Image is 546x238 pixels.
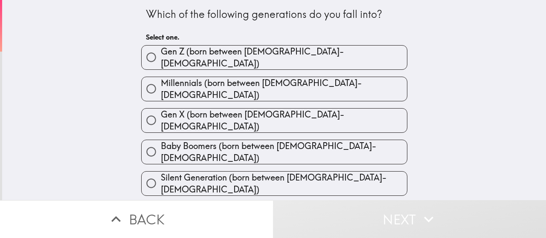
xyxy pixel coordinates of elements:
[146,7,403,22] div: Which of the following generations do you fall into?
[161,77,407,101] span: Millennials (born between [DEMOGRAPHIC_DATA]-[DEMOGRAPHIC_DATA])
[161,172,407,195] span: Silent Generation (born between [DEMOGRAPHIC_DATA]-[DEMOGRAPHIC_DATA])
[161,140,407,164] span: Baby Boomers (born between [DEMOGRAPHIC_DATA]-[DEMOGRAPHIC_DATA])
[142,140,407,164] button: Baby Boomers (born between [DEMOGRAPHIC_DATA]-[DEMOGRAPHIC_DATA])
[142,109,407,132] button: Gen X (born between [DEMOGRAPHIC_DATA]-[DEMOGRAPHIC_DATA])
[273,200,546,238] button: Next
[142,46,407,69] button: Gen Z (born between [DEMOGRAPHIC_DATA]-[DEMOGRAPHIC_DATA])
[161,109,407,132] span: Gen X (born between [DEMOGRAPHIC_DATA]-[DEMOGRAPHIC_DATA])
[146,32,403,42] h6: Select one.
[142,77,407,101] button: Millennials (born between [DEMOGRAPHIC_DATA]-[DEMOGRAPHIC_DATA])
[142,172,407,195] button: Silent Generation (born between [DEMOGRAPHIC_DATA]-[DEMOGRAPHIC_DATA])
[161,46,407,69] span: Gen Z (born between [DEMOGRAPHIC_DATA]-[DEMOGRAPHIC_DATA])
